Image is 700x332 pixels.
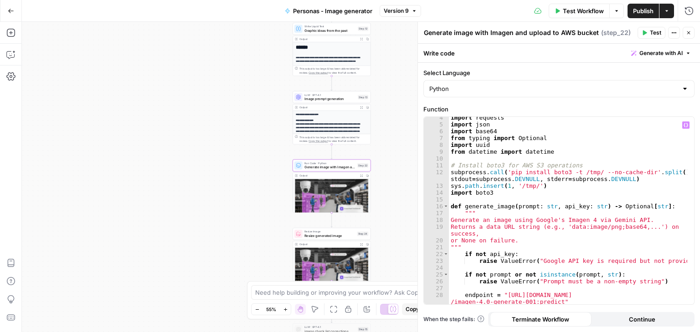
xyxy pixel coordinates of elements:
[628,4,659,18] button: Publish
[424,271,449,278] div: 25
[424,162,449,169] div: 11
[424,278,449,285] div: 26
[293,160,371,213] div: Run Code · PythonGenerate image with Imagen and upload to AWS bucketStep 22Output
[424,28,599,37] textarea: Generate image with Imagen and upload to AWS bucket
[331,76,332,91] g: Edge from step_12 to step_13
[357,163,368,168] div: Step 22
[331,144,332,159] g: Edge from step_13 to step_22
[384,7,409,15] span: Version 9
[424,169,449,182] div: 12
[358,95,368,100] div: Step 13
[293,247,371,287] img: ai_surveillance_retail_20250908_202808_cc423950_d274fdee.png
[443,271,448,278] span: Toggle code folding, rows 25 through 26
[424,135,449,141] div: 7
[429,84,678,93] input: Python
[331,308,332,322] g: Edge from step_9 to step_15
[309,71,328,75] span: Copy the output
[304,325,356,329] span: LLM · GPT-4.1
[650,29,661,37] span: Test
[331,212,332,227] g: Edge from step_22 to step_24
[424,237,449,244] div: 20
[443,251,448,257] span: Toggle code folding, rows 22 through 23
[299,242,357,246] div: Output
[423,68,695,77] label: Select Language
[424,182,449,189] div: 13
[629,315,655,324] span: Continue
[299,37,357,41] div: Output
[424,285,449,292] div: 27
[424,210,449,216] div: 17
[304,165,355,170] span: Generate image with Imagen and upload to AWS bucket
[424,196,449,203] div: 15
[358,327,368,332] div: Step 15
[443,203,448,210] span: Toggle code folding, rows 16 through 67
[424,148,449,155] div: 9
[424,128,449,135] div: 6
[331,8,332,22] g: Edge from step_10 to step_12
[639,49,683,57] span: Generate with AI
[402,303,423,315] button: Copy
[293,6,372,15] span: Personas - Image generator
[423,105,695,114] label: Function
[424,257,449,264] div: 23
[601,28,631,37] span: ( step_22 )
[424,251,449,257] div: 22
[304,161,355,165] span: Run Code · Python
[358,26,368,31] div: Step 12
[309,140,328,143] span: Copy the output
[299,106,357,110] div: Output
[424,155,449,162] div: 10
[628,47,695,59] button: Generate with AI
[592,312,693,327] button: Continue
[563,6,604,15] span: Test Workflow
[424,264,449,271] div: 24
[304,233,355,238] span: Resize generated image
[380,5,421,17] button: Version 9
[293,228,371,281] div: Resize ImageResize generated imageStep 24Output
[304,93,356,97] span: LLM · GPT-4.1
[406,305,419,313] span: Copy
[299,135,368,143] div: This output is too large & has been abbreviated for review. to view the full content.
[424,244,449,251] div: 21
[424,223,449,237] div: 19
[424,189,449,196] div: 14
[424,292,449,305] div: 28
[304,28,356,33] span: Graphic ideas from the past
[512,315,569,324] span: Terminate Workflow
[424,141,449,148] div: 8
[424,121,449,128] div: 5
[304,96,356,101] span: Image prompt generation
[279,4,378,18] button: Personas - Image generator
[418,44,700,62] div: Write code
[266,306,276,313] span: 55%
[299,67,368,75] div: This output is too large & has been abbreviated for review. to view the full content.
[424,114,449,121] div: 4
[423,315,484,323] a: When the step fails:
[549,4,609,18] button: Test Workflow
[424,203,449,210] div: 16
[304,230,355,234] span: Resize Image
[299,174,357,178] div: Output
[357,231,369,236] div: Step 24
[638,27,665,39] button: Test
[424,216,449,223] div: 18
[633,6,654,15] span: Publish
[293,179,371,219] img: ai_surveillance_retail_20250908_202808_cc423950.png
[304,25,356,29] span: Write Liquid Text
